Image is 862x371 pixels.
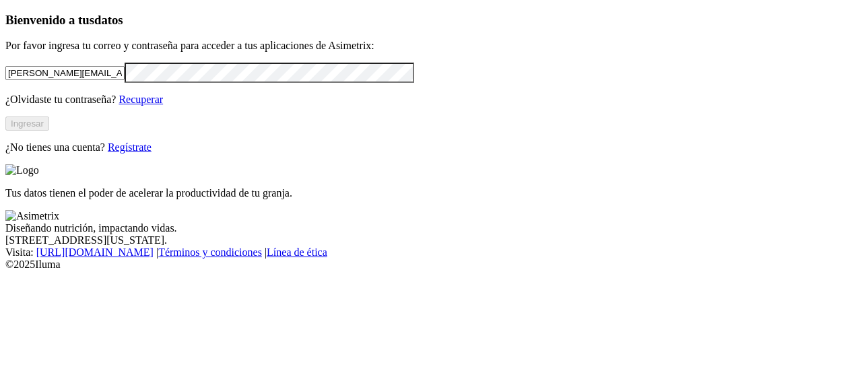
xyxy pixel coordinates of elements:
a: Términos y condiciones [158,246,262,258]
p: ¿No tienes una cuenta? [5,141,857,154]
div: Diseñando nutrición, impactando vidas. [5,222,857,234]
a: Regístrate [108,141,152,153]
a: Recuperar [119,94,163,105]
img: Asimetrix [5,210,59,222]
div: Visita : | | [5,246,857,259]
a: Línea de ética [267,246,327,258]
div: © 2025 Iluma [5,259,857,271]
p: Tus datos tienen el poder de acelerar la productividad de tu granja. [5,187,857,199]
span: datos [94,13,123,27]
p: ¿Olvidaste tu contraseña? [5,94,857,106]
input: Tu correo [5,66,125,80]
p: Por favor ingresa tu correo y contraseña para acceder a tus aplicaciones de Asimetrix: [5,40,857,52]
h3: Bienvenido a tus [5,13,857,28]
div: [STREET_ADDRESS][US_STATE]. [5,234,857,246]
img: Logo [5,164,39,176]
a: [URL][DOMAIN_NAME] [36,246,154,258]
button: Ingresar [5,116,49,131]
